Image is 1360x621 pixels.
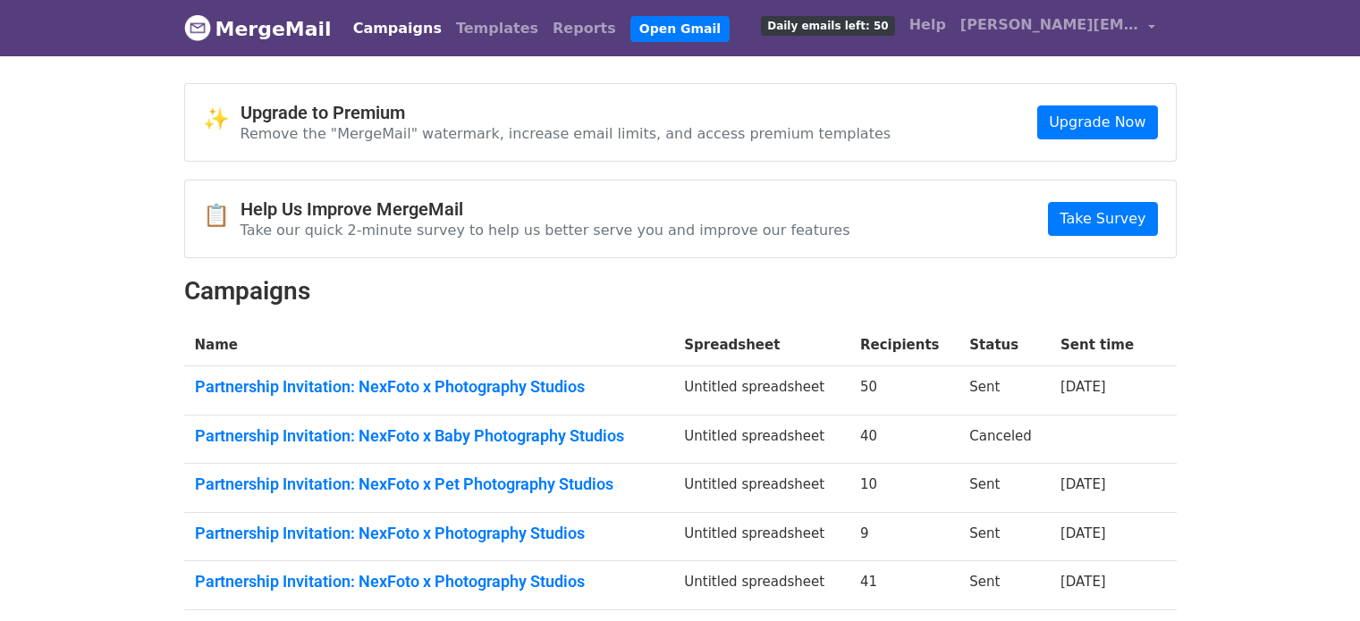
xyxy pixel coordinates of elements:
[1037,105,1157,139] a: Upgrade Now
[754,7,901,43] a: Daily emails left: 50
[1060,379,1106,395] a: [DATE]
[959,415,1050,464] td: Canceled
[959,512,1050,561] td: Sent
[184,14,211,41] img: MergeMail logo
[184,276,1177,306] h2: Campaigns
[673,464,849,513] td: Untitled spreadsheet
[849,415,959,464] td: 40
[630,16,730,42] a: Open Gmail
[953,7,1162,49] a: [PERSON_NAME][EMAIL_ADDRESS][DOMAIN_NAME]
[241,124,891,143] p: Remove the "MergeMail" watermark, increase email limits, and access premium templates
[849,512,959,561] td: 9
[849,561,959,610] td: 41
[195,426,663,446] a: Partnership Invitation: NexFoto x Baby Photography Studios
[959,561,1050,610] td: Sent
[195,377,663,397] a: Partnership Invitation: NexFoto x Photography Studios
[195,524,663,543] a: Partnership Invitation: NexFoto x Photography Studios
[673,366,849,415] td: Untitled spreadsheet
[1060,574,1106,590] a: [DATE]
[203,203,241,229] span: 📋
[849,464,959,513] td: 10
[673,561,849,610] td: Untitled spreadsheet
[1060,525,1106,541] a: [DATE]
[449,11,545,46] a: Templates
[195,474,663,494] a: Partnership Invitation: NexFoto x Pet Photography Studios
[960,14,1139,36] span: [PERSON_NAME][EMAIL_ADDRESS][DOMAIN_NAME]
[673,512,849,561] td: Untitled spreadsheet
[673,415,849,464] td: Untitled spreadsheet
[346,11,449,46] a: Campaigns
[959,324,1050,366] th: Status
[673,324,849,366] th: Spreadsheet
[241,198,850,220] h4: Help Us Improve MergeMail
[184,10,332,47] a: MergeMail
[959,366,1050,415] td: Sent
[1060,476,1106,492] a: [DATE]
[184,324,674,366] th: Name
[849,324,959,366] th: Recipients
[545,11,623,46] a: Reports
[195,572,663,592] a: Partnership Invitation: NexFoto x Photography Studios
[959,464,1050,513] td: Sent
[761,16,894,36] span: Daily emails left: 50
[1048,202,1157,236] a: Take Survey
[849,366,959,415] td: 50
[902,7,953,43] a: Help
[203,106,241,132] span: ✨
[1050,324,1153,366] th: Sent time
[241,102,891,123] h4: Upgrade to Premium
[241,221,850,239] p: Take our quick 2-minute survey to help us better serve you and improve our features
